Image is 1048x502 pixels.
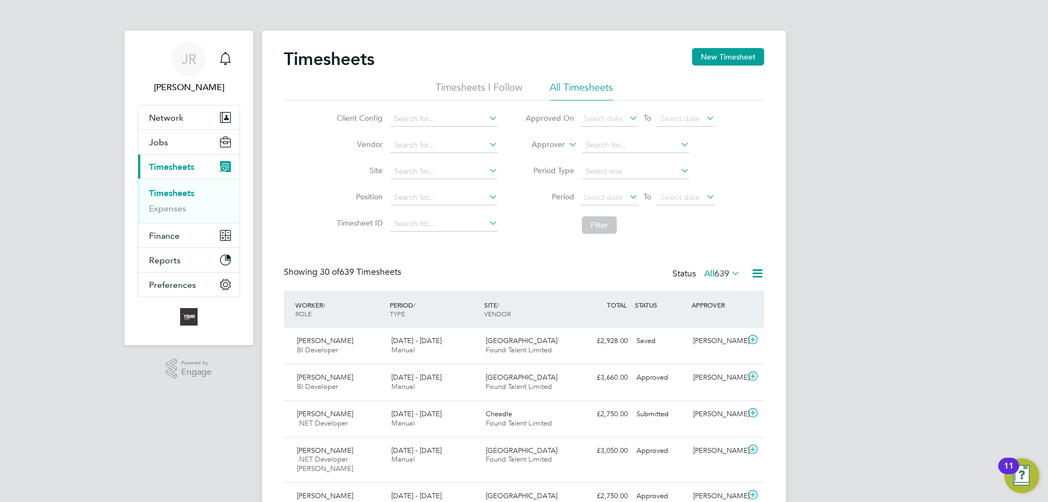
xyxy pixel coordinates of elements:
[660,192,700,202] span: Select date
[607,300,627,309] span: TOTAL
[391,382,415,391] span: Manual
[689,295,746,315] div: APPROVER
[436,81,522,101] li: Timesheets I Follow
[166,358,212,379] a: Powered byEngage
[575,405,632,423] div: £2,750.00
[689,405,746,423] div: [PERSON_NAME]
[486,454,552,464] span: Found Talent Limited
[334,192,383,202] label: Position
[387,295,481,323] div: PERIOD
[516,139,565,150] label: Approver
[486,491,557,500] span: [GEOGRAPHIC_DATA]
[486,382,552,391] span: Found Talent Limited
[1004,466,1014,480] div: 11
[692,48,764,66] button: New Timesheet
[582,216,617,234] button: Filter
[138,308,240,326] a: Go to home page
[486,409,512,418] span: Cheadle
[486,446,557,455] span: [GEOGRAPHIC_DATA]
[149,137,168,147] span: Jobs
[632,332,689,350] div: Saved
[525,192,574,202] label: Period
[138,223,240,247] button: Finance
[497,300,499,309] span: /
[149,188,194,198] a: Timesheets
[149,255,181,265] span: Reports
[334,166,383,175] label: Site
[390,309,405,318] span: TYPE
[391,336,442,345] span: [DATE] - [DATE]
[334,113,383,123] label: Client Config
[138,105,240,129] button: Network
[323,300,325,309] span: /
[297,409,353,418] span: [PERSON_NAME]
[391,409,442,418] span: [DATE] - [DATE]
[672,267,742,282] div: Status
[391,418,415,428] span: Manual
[297,491,353,500] span: [PERSON_NAME]
[486,336,557,345] span: [GEOGRAPHIC_DATA]
[689,332,746,350] div: [PERSON_NAME]
[320,267,340,277] span: 30 of
[391,454,415,464] span: Manual
[390,164,498,179] input: Search for...
[632,369,689,387] div: Approved
[689,369,746,387] div: [PERSON_NAME]
[297,454,353,473] span: .NET Developer [PERSON_NAME]
[293,295,387,323] div: WORKER
[138,42,240,94] a: JR[PERSON_NAME]
[334,139,383,149] label: Vendor
[390,190,498,205] input: Search for...
[181,358,212,368] span: Powered by
[640,190,654,204] span: To
[486,345,552,355] span: Found Talent Limited
[391,373,442,382] span: [DATE] - [DATE]
[149,231,180,241] span: Finance
[413,300,415,309] span: /
[486,418,552,428] span: Found Talent Limited
[391,491,442,500] span: [DATE] - [DATE]
[575,369,632,387] div: £3,660.00
[583,114,623,123] span: Select date
[575,332,632,350] div: £2,928.00
[181,368,212,377] span: Engage
[138,273,240,297] button: Preferences
[660,114,700,123] span: Select date
[390,216,498,232] input: Search for...
[297,373,353,382] span: [PERSON_NAME]
[525,113,574,123] label: Approved On
[582,138,689,153] input: Search for...
[149,280,196,290] span: Preferences
[391,446,442,455] span: [DATE] - [DATE]
[284,48,374,70] h2: Timesheets
[632,405,689,423] div: Submitted
[149,203,186,214] a: Expenses
[390,138,498,153] input: Search for...
[632,442,689,460] div: Approved
[149,113,183,123] span: Network
[320,267,401,277] span: 639 Timesheets
[124,31,253,345] nav: Main navigation
[138,248,240,272] button: Reports
[1004,458,1039,493] button: Open Resource Center, 11 new notifications
[297,336,353,345] span: [PERSON_NAME]
[632,295,689,315] div: STATUS
[714,268,729,279] span: 639
[297,418,348,428] span: .NET Developer
[295,309,312,318] span: ROLE
[138,155,240,179] button: Timesheets
[390,111,498,127] input: Search for...
[138,130,240,154] button: Jobs
[550,81,613,101] li: All Timesheets
[180,308,198,326] img: foundtalent-logo-retina.png
[138,81,240,94] span: James Rogers
[182,52,196,66] span: JR
[481,295,576,323] div: SITE
[297,382,338,391] span: BI Developer
[297,446,353,455] span: [PERSON_NAME]
[689,442,746,460] div: [PERSON_NAME]
[484,309,511,318] span: VENDOR
[583,192,623,202] span: Select date
[575,442,632,460] div: £3,050.00
[149,162,194,172] span: Timesheets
